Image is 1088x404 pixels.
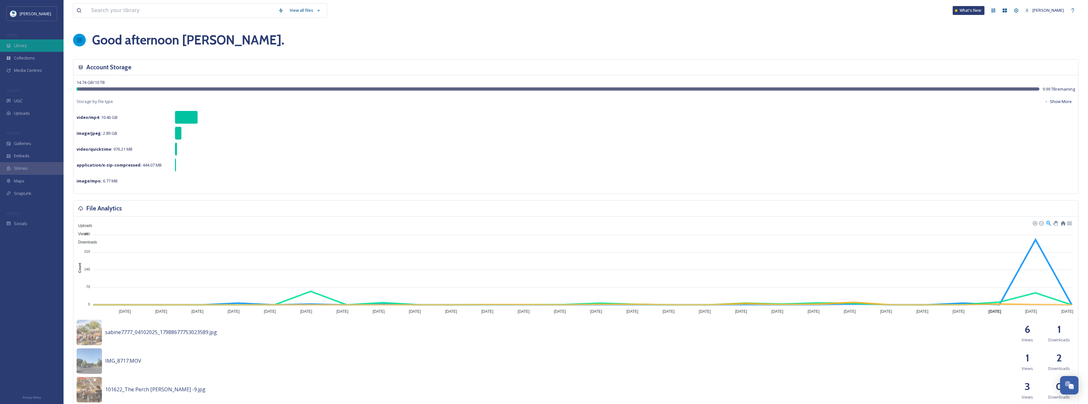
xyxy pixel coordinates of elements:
tspan: 70 [86,285,90,289]
span: Socials [14,221,27,227]
span: Downloads [1048,394,1070,400]
tspan: [DATE] [228,309,240,314]
tspan: [DATE] [626,309,639,314]
strong: video/quicktime : [77,146,112,152]
span: Collections [14,55,35,61]
span: Embeds [14,153,30,159]
span: Media Centres [14,67,42,73]
h1: Good afternoon [PERSON_NAME] . [92,31,284,50]
span: Views [1022,337,1033,343]
button: Open Chat [1060,376,1078,394]
text: Count [78,263,82,273]
tspan: [DATE] [989,309,1001,314]
span: [PERSON_NAME] [1032,7,1064,13]
span: Downloads [73,240,97,244]
a: What's New [953,6,984,15]
span: Views [1022,366,1033,372]
span: SOCIALS [6,211,19,216]
div: Zoom Out [1039,221,1043,225]
span: 101622_The Perch [PERSON_NAME] -9.jpg [105,386,206,393]
span: WIDGETS [6,131,21,135]
h3: File Analytics [86,204,122,213]
span: SnapLink [14,190,31,196]
div: View all files [287,4,324,17]
a: Privacy Policy [23,393,41,401]
tspan: [DATE] [771,309,783,314]
h2: 3 [1024,379,1030,394]
span: 9.99 TB remaining [1043,86,1075,92]
tspan: [DATE] [844,309,856,314]
span: Uploads [73,223,92,228]
tspan: [DATE] [953,309,965,314]
a: [PERSON_NAME] [1022,4,1067,17]
span: 10.46 GB [77,114,118,120]
img: 5a134a61-c656-4228-99b2-0df05d0e9efa.jpg [77,348,102,374]
div: Zoom In [1032,221,1037,225]
tspan: 280 [84,232,90,236]
h2: 1 [1025,350,1029,366]
h2: 6 [1024,322,1030,337]
tspan: [DATE] [554,309,566,314]
span: COLLECT [6,88,20,93]
tspan: [DATE] [517,309,530,314]
span: Views [73,232,88,236]
tspan: [DATE] [373,309,385,314]
tspan: [DATE] [445,309,457,314]
img: 34188ba4-f0e3-46fa-a3d9-7fe7b4ebc869.jpg [77,320,102,345]
tspan: [DATE] [409,309,421,314]
span: 976.21 MB [77,146,132,152]
tspan: [DATE] [808,309,820,314]
span: Storage by file type [77,99,113,105]
button: Show More [1041,95,1075,108]
tspan: [DATE] [735,309,747,314]
tspan: [DATE] [481,309,493,314]
h2: 2 [1056,350,1062,366]
tspan: [DATE] [336,309,348,314]
span: Uploads [14,110,30,116]
span: 14.74 GB / 10 TB [77,79,105,85]
h2: 0 [1056,379,1063,394]
tspan: [DATE] [264,309,276,314]
tspan: [DATE] [880,309,892,314]
span: 444.07 MB [77,162,162,168]
span: Library [14,43,27,49]
tspan: 210 [84,250,90,253]
tspan: [DATE] [916,309,928,314]
span: sabine7777_04102025_17988677753023589.jpg [105,329,217,336]
span: Downloads [1048,337,1070,343]
div: Reset Zoom [1060,220,1065,225]
span: [PERSON_NAME] [20,11,51,17]
tspan: 0 [88,302,90,306]
span: Downloads [1048,366,1070,372]
strong: video/mp4 : [77,114,100,120]
img: download.jpeg [10,10,17,17]
span: Galleries [14,140,31,147]
h3: Account Storage [86,63,132,72]
tspan: [DATE] [119,309,131,314]
span: Views [1022,394,1033,400]
span: MEDIA [6,33,17,38]
tspan: [DATE] [699,309,711,314]
span: 6.77 MB [77,178,118,184]
div: Menu [1066,220,1072,225]
span: IMG_8717.MOV [105,357,141,364]
tspan: [DATE] [1061,309,1073,314]
img: 2ce251bd-d559-4a1d-8215-ce126194764d.jpg [77,377,102,402]
input: Search your library [88,3,275,17]
tspan: [DATE] [191,309,203,314]
tspan: 140 [84,267,90,271]
span: 2.89 GB [77,130,117,136]
tspan: [DATE] [590,309,602,314]
div: Panning [1053,221,1057,225]
strong: application/x-zip-compressed : [77,162,142,168]
span: Privacy Policy [23,395,41,400]
span: UGC [14,98,23,104]
tspan: [DATE] [300,309,312,314]
tspan: [DATE] [1025,309,1037,314]
div: Selection Zoom [1046,220,1051,225]
tspan: [DATE] [663,309,675,314]
tspan: [DATE] [155,309,167,314]
span: Stories [14,165,28,171]
strong: image/mpo : [77,178,102,184]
